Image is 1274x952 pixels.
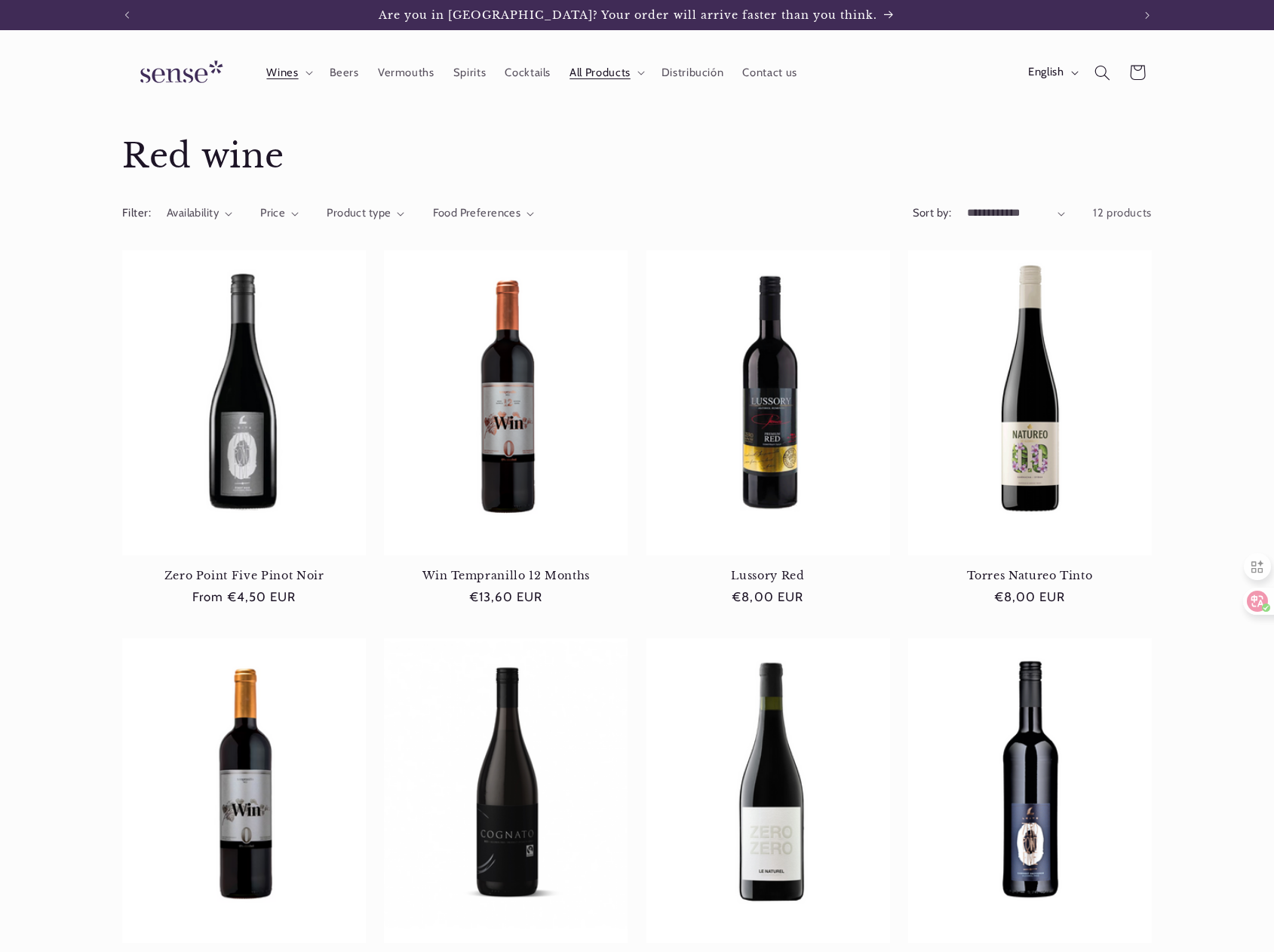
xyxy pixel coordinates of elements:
[260,206,285,220] span: Price
[1093,206,1152,220] span: 12 products
[569,66,631,80] span: All Products
[122,569,366,582] a: Zero Point Five Pinot Noir
[444,56,496,89] a: Spirits
[378,66,434,80] span: Vermouths
[742,66,797,80] span: Contact us
[379,8,878,22] span: Are you in [GEOGRAPHIC_DATA]? Your order will arrive faster than you think.
[560,56,652,89] summary: All Products
[260,205,299,222] summary: Price
[733,56,807,89] a: Contact us
[652,56,733,89] a: Distribución
[330,66,359,80] span: Beers
[257,56,320,89] summary: Wines
[433,205,535,222] summary: Food Preferences (0 selected)
[327,205,404,222] summary: Product type (0 selected)
[327,206,391,220] span: Product type
[913,206,951,220] label: Sort by:
[505,66,551,80] span: Cocktails
[266,66,298,80] span: Wines
[433,206,521,220] span: Food Preferences
[1028,64,1064,81] span: English
[496,56,560,89] a: Cocktails
[1085,55,1120,90] summary: Search
[908,569,1152,582] a: Torres Natureo Tinto
[384,569,628,582] a: Win Tempranillo 12 Months
[320,56,368,89] a: Beers
[662,66,724,80] span: Distribución
[122,51,235,94] img: Sense
[116,45,241,100] a: Sense
[368,56,444,89] a: Vermouths
[453,66,486,80] span: Spirits
[122,135,1152,178] h1: Red wine
[646,569,890,582] a: Lussory Red
[167,205,232,222] summary: Availability (0 selected)
[122,205,151,222] h2: Filter:
[1018,57,1085,88] button: English
[167,206,219,220] span: Availability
